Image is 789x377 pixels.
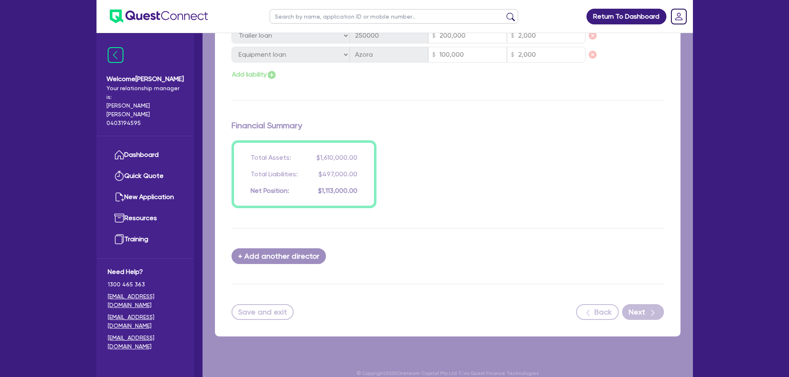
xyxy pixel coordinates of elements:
[108,187,183,208] a: New Application
[114,234,124,244] img: training
[108,313,183,330] a: [EMAIL_ADDRESS][DOMAIN_NAME]
[108,144,183,166] a: Dashboard
[108,166,183,187] a: Quick Quote
[110,10,208,23] img: quest-connect-logo-blue
[108,47,123,63] img: icon-menu-close
[106,74,184,84] span: Welcome [PERSON_NAME]
[108,334,183,351] a: [EMAIL_ADDRESS][DOMAIN_NAME]
[270,9,518,24] input: Search by name, application ID or mobile number...
[586,9,666,24] a: Return To Dashboard
[108,280,183,289] span: 1300 465 363
[114,213,124,223] img: resources
[668,6,690,27] a: Dropdown toggle
[108,292,183,310] a: [EMAIL_ADDRESS][DOMAIN_NAME]
[108,267,183,277] span: Need Help?
[108,229,183,250] a: Training
[106,84,184,127] span: Your relationship manager is: [PERSON_NAME] [PERSON_NAME] 0403194595
[114,171,124,181] img: quick-quote
[114,192,124,202] img: new-application
[108,208,183,229] a: Resources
